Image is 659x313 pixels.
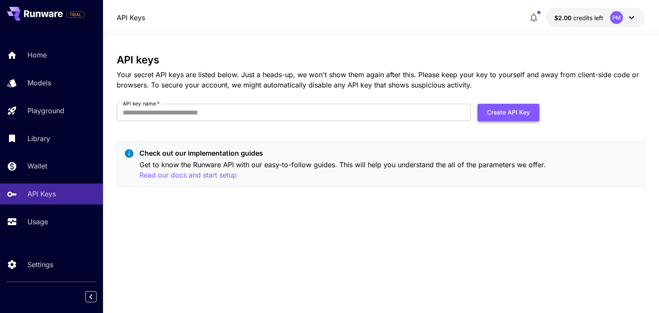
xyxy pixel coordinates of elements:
p: Library [27,133,50,144]
p: Models [27,78,51,88]
div: $2.00 [554,13,603,22]
span: TRIAL [67,12,85,18]
div: Collapse sidebar [92,289,103,304]
button: Collapse sidebar [85,291,97,302]
button: Read our docs and start setup [139,170,237,181]
span: credits left [573,14,603,21]
p: Wallet [27,161,47,171]
p: Your secret API keys are listed below. Just a heads-up, we won't show them again after this. Plea... [117,69,645,90]
p: API Keys [27,189,56,199]
label: API key name [123,100,160,107]
div: PM [610,11,623,24]
p: Playground [27,105,64,116]
p: Usage [27,217,48,227]
a: API Keys [117,12,145,23]
nav: breadcrumb [117,12,145,23]
h3: API keys [117,54,645,66]
p: Settings [27,259,53,270]
button: $2.00PM [546,8,645,27]
p: Home [27,50,47,60]
p: Get to know the Runware API with our easy-to-follow guides. This will help you understand the all... [139,160,638,181]
button: Create API Key [478,104,539,121]
p: Check out our implementation guides [139,148,638,158]
span: $2.00 [554,14,573,21]
span: Add your payment card to enable full platform functionality. [66,9,85,20]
